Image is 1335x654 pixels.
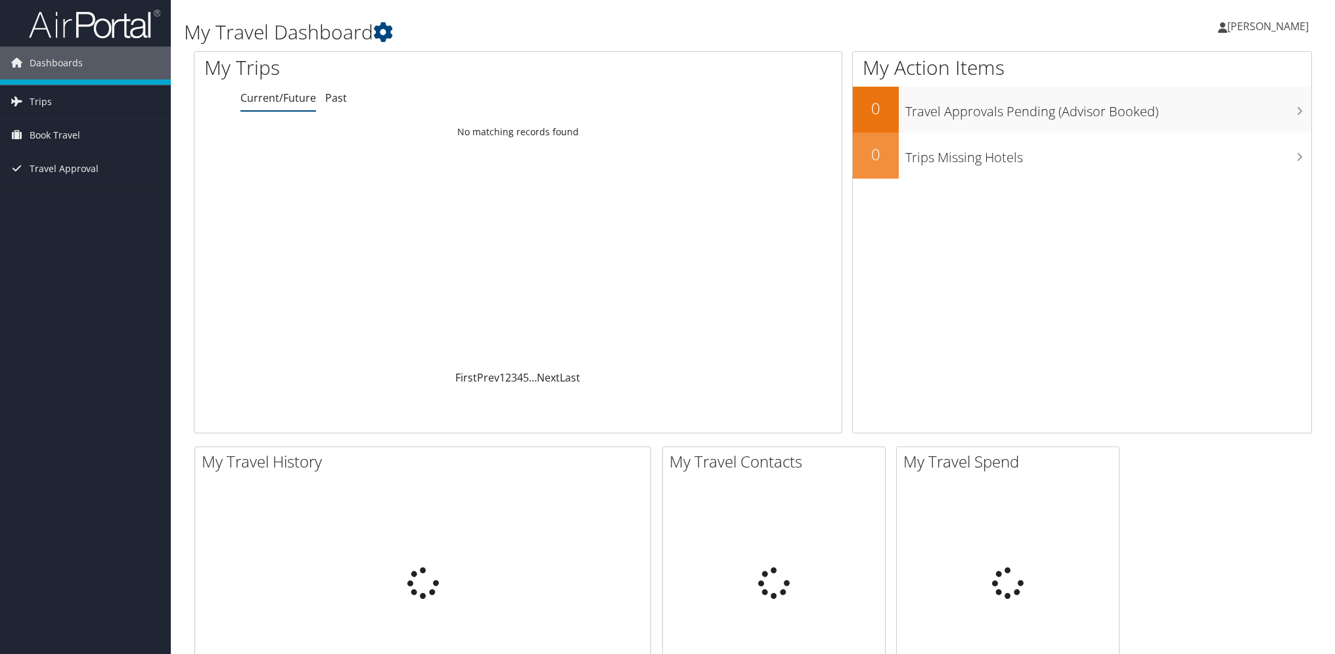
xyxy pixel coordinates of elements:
[240,91,316,105] a: Current/Future
[30,47,83,79] span: Dashboards
[669,450,885,473] h2: My Travel Contacts
[202,450,650,473] h2: My Travel History
[905,142,1311,167] h3: Trips Missing Hotels
[537,370,560,385] a: Next
[505,370,511,385] a: 2
[455,370,477,385] a: First
[499,370,505,385] a: 1
[905,96,1311,121] h3: Travel Approvals Pending (Advisor Booked)
[853,133,1311,179] a: 0Trips Missing Hotels
[511,370,517,385] a: 3
[1227,19,1309,33] span: [PERSON_NAME]
[29,9,160,39] img: airportal-logo.png
[30,85,52,118] span: Trips
[30,152,99,185] span: Travel Approval
[477,370,499,385] a: Prev
[853,87,1311,133] a: 0Travel Approvals Pending (Advisor Booked)
[903,450,1119,473] h2: My Travel Spend
[184,18,943,46] h1: My Travel Dashboard
[560,370,580,385] a: Last
[1218,7,1322,46] a: [PERSON_NAME]
[194,120,842,144] td: No matching records found
[517,370,523,385] a: 4
[30,119,80,152] span: Book Travel
[853,143,899,165] h2: 0
[853,54,1311,81] h1: My Action Items
[529,370,537,385] span: …
[853,97,899,120] h2: 0
[325,91,347,105] a: Past
[523,370,529,385] a: 5
[204,54,562,81] h1: My Trips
